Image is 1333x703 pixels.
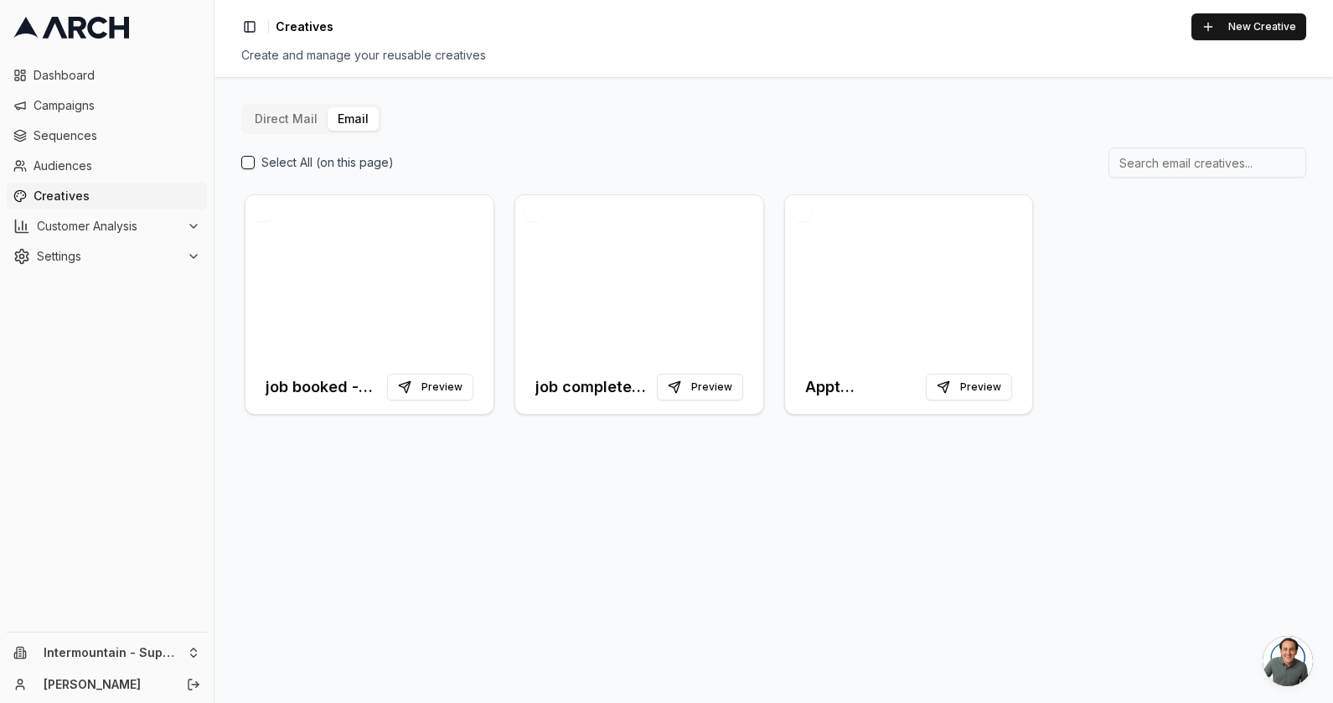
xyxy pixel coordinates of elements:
span: Dashboard [34,67,200,84]
span: Settings [37,248,180,265]
a: Campaigns [7,92,207,119]
button: Direct Mail [245,107,328,131]
button: Preview [926,374,1012,401]
a: Creatives [7,183,207,209]
h3: job completed - thank you [535,375,650,399]
nav: breadcrumb [276,18,333,35]
h3: job booked - thank you [266,375,380,399]
a: Open chat [1263,636,1313,686]
input: Search email creatives... [1108,147,1306,178]
h3: Appt Confirmation [805,375,920,399]
button: Intermountain - Superior Water & Air [7,639,207,666]
button: Customer Analysis [7,213,207,240]
button: Preview [657,374,743,401]
span: Sequences [34,127,200,144]
div: Create and manage your reusable creatives [241,47,1306,64]
a: Dashboard [7,62,207,89]
span: Creatives [34,188,200,204]
span: Campaigns [34,97,200,114]
a: [PERSON_NAME] [44,676,168,693]
button: New Creative [1191,13,1306,40]
button: Preview [387,374,473,401]
button: Settings [7,243,207,270]
span: Intermountain - Superior Water & Air [44,645,180,660]
button: Log out [182,673,205,696]
span: Creatives [276,18,333,35]
a: Sequences [7,122,207,149]
button: Email [328,107,379,131]
a: Audiences [7,152,207,179]
span: Customer Analysis [37,218,180,235]
label: Select All (on this page) [261,154,394,171]
span: Audiences [34,158,200,174]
